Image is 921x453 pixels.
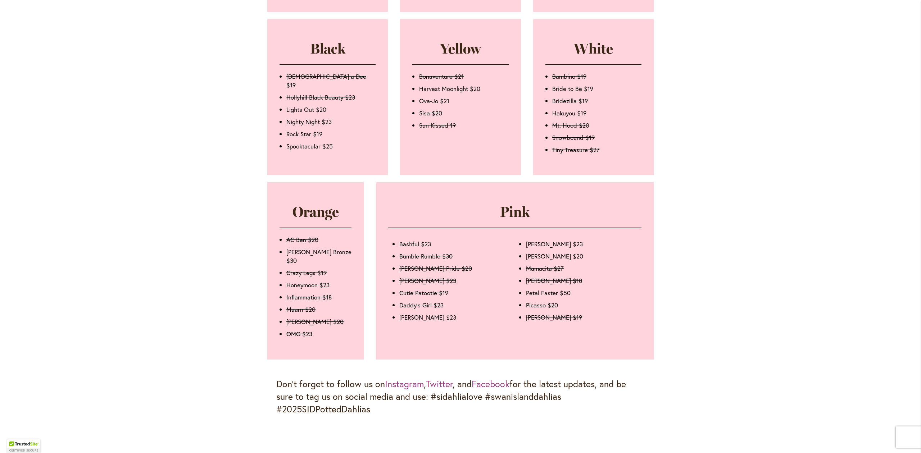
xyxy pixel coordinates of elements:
[574,40,613,57] strong: White
[399,301,444,309] s: Daddy's Girl $23
[419,72,464,81] s: Bonaventure $21
[286,248,351,265] li: [PERSON_NAME] Bronze $30
[552,72,586,81] s: Bambino $19
[526,264,564,273] s: Mamacita $27
[399,313,511,322] li: [PERSON_NAME] $23
[552,84,641,93] li: Bride to Be $19
[399,264,472,273] s: [PERSON_NAME] Pride $20
[286,93,355,101] s: Hollyhill Black Beauty $23
[552,121,589,129] s: Mt. Hood $20
[552,109,641,118] li: Hakuyou $19
[286,72,366,89] s: [DEMOGRAPHIC_DATA] a Dee $19
[310,40,345,57] strong: Black
[426,378,453,390] a: Twitter
[552,146,600,154] s: Tiny Treasure $27
[286,281,330,289] s: Honeymoon $23
[419,97,508,105] li: Ova-Jo $21
[526,313,582,321] s: [PERSON_NAME] $19
[552,97,588,105] s: Bridezilla $19
[286,235,318,244] s: AC Ben $20
[399,289,448,297] s: Cutie Patootie $19
[526,301,558,309] s: Picasso $20
[286,142,376,151] li: Spooktacular $25
[399,240,431,248] s: Bashful $23
[526,240,637,248] li: [PERSON_NAME] $23
[286,269,327,277] s: Crazy Legs $19
[419,109,442,117] s: Sisa $20
[472,378,509,390] a: Facebook
[286,105,376,114] li: Lights Out $20
[419,121,456,129] s: Sun Kissed 19
[440,40,481,57] strong: Yellow
[286,317,344,326] s: [PERSON_NAME] $20
[385,378,424,390] a: Instagram
[399,276,456,285] s: [PERSON_NAME] $23
[280,203,351,220] h2: Orange
[552,133,595,142] s: Snowbound $19
[419,84,508,93] li: Harvest Moonlight $20
[286,293,332,301] s: Inflammation $18
[500,203,530,220] strong: Pink
[286,330,312,338] s: OMG $23
[399,252,453,260] s: Bumble Rumble $30
[526,276,582,285] s: [PERSON_NAME] $18
[286,130,376,138] li: Rock Star $19
[276,377,645,416] p: Don’t forget to follow us on , , and for the latest updates, and be sure to tag us on social medi...
[286,118,376,126] li: Nighty Night $23
[286,305,316,314] s: Maarn $20
[526,289,637,297] li: Petal Faster $50
[526,252,637,261] li: [PERSON_NAME] $20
